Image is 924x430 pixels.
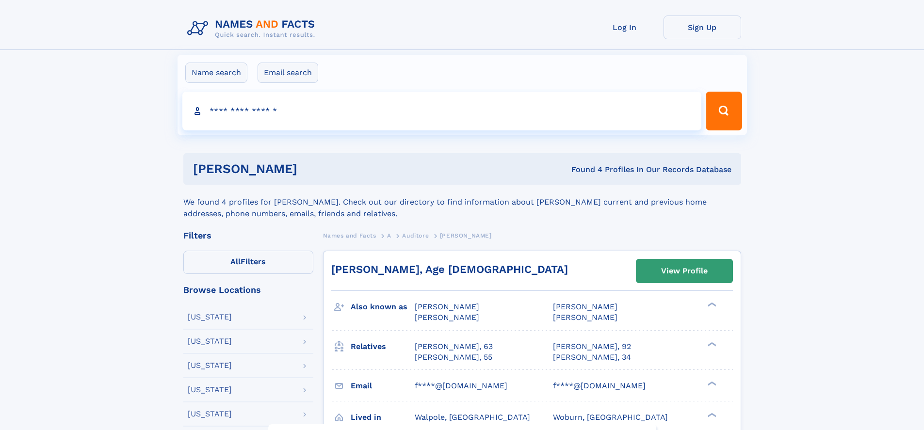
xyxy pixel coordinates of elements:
a: Sign Up [664,16,741,39]
div: ❯ [705,412,717,418]
div: [US_STATE] [188,410,232,418]
span: [PERSON_NAME] [553,302,617,311]
h1: [PERSON_NAME] [193,163,435,175]
span: Woburn, [GEOGRAPHIC_DATA] [553,413,668,422]
div: ❯ [705,380,717,386]
span: Walpole, [GEOGRAPHIC_DATA] [415,413,530,422]
a: Names and Facts [323,229,376,241]
a: [PERSON_NAME], 34 [553,352,631,363]
h3: Email [351,378,415,394]
label: Filters [183,251,313,274]
span: Auditore [402,232,429,239]
div: Browse Locations [183,286,313,294]
h3: Also known as [351,299,415,315]
a: Auditore [402,229,429,241]
img: Logo Names and Facts [183,16,323,42]
div: [US_STATE] [188,362,232,369]
label: Name search [185,63,247,83]
input: search input [182,92,702,130]
span: [PERSON_NAME] [415,313,479,322]
span: [PERSON_NAME] [440,232,492,239]
span: All [230,257,241,266]
span: A [387,232,391,239]
button: Search Button [706,92,742,130]
a: Log In [586,16,664,39]
a: [PERSON_NAME], 55 [415,352,492,363]
div: We found 4 profiles for [PERSON_NAME]. Check out our directory to find information about [PERSON_... [183,185,741,220]
div: View Profile [661,260,708,282]
label: Email search [258,63,318,83]
h3: Relatives [351,338,415,355]
div: [US_STATE] [188,386,232,394]
h3: Lived in [351,409,415,426]
span: [PERSON_NAME] [415,302,479,311]
a: [PERSON_NAME], 63 [415,341,493,352]
a: [PERSON_NAME], Age [DEMOGRAPHIC_DATA] [331,263,568,275]
div: [US_STATE] [188,337,232,345]
div: ❯ [705,341,717,347]
div: ❯ [705,302,717,308]
div: Filters [183,231,313,240]
span: [PERSON_NAME] [553,313,617,322]
a: View Profile [636,259,732,283]
div: Found 4 Profiles In Our Records Database [434,164,731,175]
a: [PERSON_NAME], 92 [553,341,631,352]
a: A [387,229,391,241]
div: [US_STATE] [188,313,232,321]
